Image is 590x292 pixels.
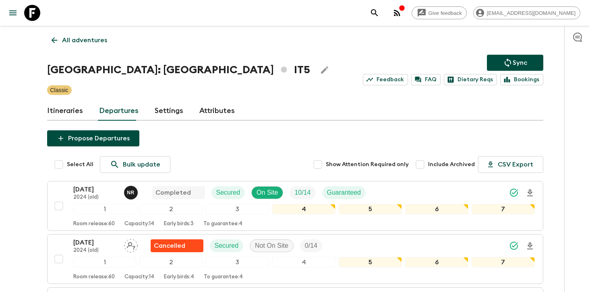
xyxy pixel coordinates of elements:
p: Sync [513,58,527,68]
a: Feedback [363,74,408,85]
svg: Synced Successfully [509,241,519,251]
p: Capacity: 14 [124,274,154,280]
button: Sync adventure departures to the booking engine [487,55,543,71]
div: 3 [206,204,269,214]
div: 1 [73,204,137,214]
span: Select All [67,160,93,169]
div: Secured [211,186,245,199]
p: Room release: 60 [73,274,115,280]
div: [EMAIL_ADDRESS][DOMAIN_NAME] [473,6,580,19]
svg: Synced Successfully [509,188,519,197]
a: Bulk update [100,156,170,173]
button: [DATE]2024 (old)Assign pack leaderFlash Pack cancellationSecuredNot On SiteTrip Fill1234567Room r... [47,234,543,284]
p: Guaranteed [327,188,361,197]
button: search adventures [366,5,383,21]
p: To guarantee: 4 [204,274,243,280]
p: Secured [215,241,239,251]
div: Trip Fill [290,186,315,199]
a: Itineraries [47,101,83,121]
a: All adventures [47,32,112,48]
p: Not On Site [255,241,288,251]
span: Give feedback [424,10,466,16]
div: Trip Fill [300,239,322,252]
div: 2 [139,257,203,267]
div: On Site [251,186,283,199]
a: Attributes [199,101,235,121]
p: Completed [155,188,191,197]
p: Capacity: 14 [124,221,154,227]
p: 2024 (old) [73,194,118,201]
button: Propose Departures [47,130,139,146]
div: 5 [339,204,402,214]
p: All adventures [62,35,107,45]
div: 6 [405,204,468,214]
p: Room release: 60 [73,221,115,227]
p: 2024 (old) [73,247,118,254]
button: [DATE]2024 (old)Nicolo RubinoCompletedSecuredOn SiteTrip FillGuaranteed1234567Room release:60Capa... [47,181,543,231]
p: 0 / 14 [305,241,317,251]
div: 2 [139,204,203,214]
div: 6 [405,257,468,267]
button: Edit Adventure Title [317,62,333,78]
p: Secured [216,188,240,197]
p: Cancelled [154,241,185,251]
span: Assign pack leader [124,241,138,248]
a: Give feedback [412,6,467,19]
div: 3 [206,257,269,267]
div: Flash Pack cancellation [151,239,203,252]
p: 10 / 14 [294,188,311,197]
div: 7 [472,204,535,214]
a: FAQ [411,74,441,85]
p: [DATE] [73,185,118,194]
div: 4 [272,257,335,267]
button: menu [5,5,21,21]
a: Dietary Reqs [444,74,497,85]
div: 4 [272,204,335,214]
div: 5 [339,257,402,267]
div: Not On Site [250,239,294,252]
h1: [GEOGRAPHIC_DATA]: [GEOGRAPHIC_DATA] IT5 [47,62,310,78]
a: Bookings [500,74,543,85]
p: On Site [257,188,278,197]
svg: Download Onboarding [525,241,535,251]
span: Nicolo Rubino [124,188,139,195]
button: CSV Export [478,156,543,173]
span: [EMAIL_ADDRESS][DOMAIN_NAME] [482,10,580,16]
p: To guarantee: 4 [203,221,242,227]
div: Secured [210,239,244,252]
p: [DATE] [73,238,118,247]
div: 1 [73,257,137,267]
svg: Download Onboarding [525,188,535,198]
div: 7 [472,257,535,267]
a: Departures [99,101,139,121]
p: Classic [50,86,68,94]
a: Settings [155,101,183,121]
p: Bulk update [123,160,160,169]
span: Include Archived [428,160,475,169]
span: Show Attention Required only [326,160,409,169]
p: Early birds: 4 [164,274,194,280]
p: Early birds: 3 [164,221,194,227]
